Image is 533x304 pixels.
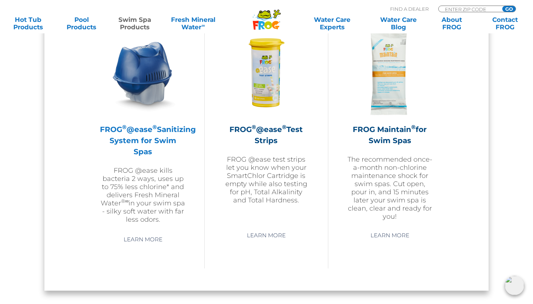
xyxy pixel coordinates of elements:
[252,123,256,130] sup: ®
[282,123,286,130] sup: ®
[7,16,49,31] a: Hot TubProducts
[122,123,127,130] sup: ®
[223,124,309,146] h2: FROG @ease Test Strips
[411,123,416,130] sup: ®
[121,198,129,204] sup: ®∞
[152,123,157,130] sup: ®
[167,16,219,31] a: Fresh MineralWater∞
[100,30,186,116] img: ss-@ease-hero-300x300.png
[378,16,419,31] a: Water CareBlog
[115,233,171,246] a: Learn More
[298,16,366,31] a: Water CareExperts
[347,30,433,116] img: ss-maintain-hero-300x300.png
[61,16,102,31] a: PoolProducts
[502,6,516,12] input: GO
[223,30,309,116] img: FROG-@ease-TS-Bottle-300x300.png
[484,16,526,31] a: ContactFROG
[100,124,186,157] h2: FROG @ease Sanitizing System for Swim Spas
[347,155,433,221] p: The recommended once-a-month non-chlorine maintenance shock for swim spas. Cut open, pour in, and...
[505,276,524,295] img: openIcon
[223,30,309,223] a: FROG®@ease®Test StripsFROG @ease test strips let you know when your SmartChlor Cartridge is empty...
[431,16,472,31] a: AboutFROG
[114,16,155,31] a: Swim SpaProducts
[201,23,205,28] sup: ∞
[390,6,429,12] p: Find A Dealer
[223,155,309,204] p: FROG @ease test strips let you know when your SmartChlor Cartridge is empty while also testing fo...
[238,229,294,242] a: Learn More
[444,6,494,12] input: Zip Code Form
[100,30,186,224] a: FROG®@ease®Sanitizing System for Swim SpasFROG @ease kills bacteria 2 ways, uses up to 75% less c...
[362,229,418,242] a: Learn More
[347,30,433,223] a: FROG Maintain®for Swim SpasThe recommended once-a-month non-chlorine maintenance shock for swim s...
[347,124,433,146] h2: FROG Maintain for Swim Spas
[100,166,186,224] p: FROG @ease kills bacteria 2 ways, uses up to 75% less chlorine* and delivers Fresh Mineral Water ...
